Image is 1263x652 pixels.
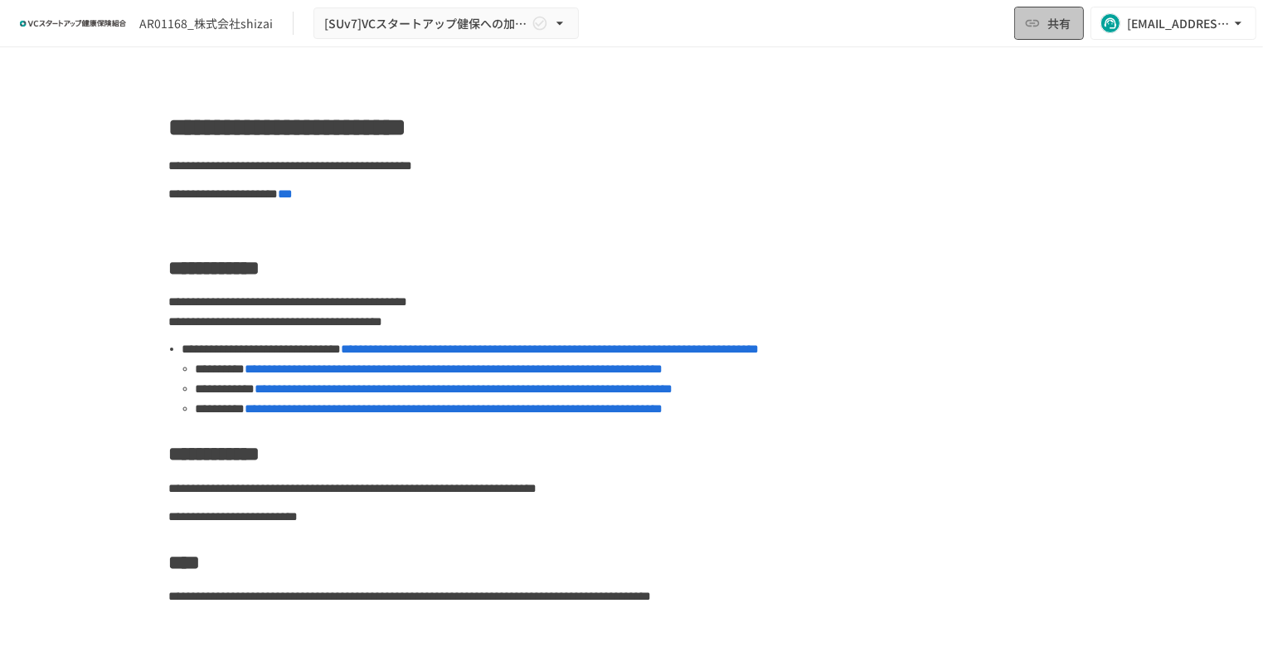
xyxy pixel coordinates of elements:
[20,10,126,36] img: ZDfHsVrhrXUoWEWGWYf8C4Fv4dEjYTEDCNvmL73B7ox
[1091,7,1256,40] button: [EMAIL_ADDRESS][DOMAIN_NAME]
[1047,14,1071,32] span: 共有
[1014,7,1084,40] button: 共有
[324,13,528,34] span: [SUv7]VCスタートアップ健保への加入申請手続き
[139,15,273,32] div: AR01168_株式会社shizai
[313,7,579,40] button: [SUv7]VCスタートアップ健保への加入申請手続き
[1127,13,1230,34] div: [EMAIL_ADDRESS][DOMAIN_NAME]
